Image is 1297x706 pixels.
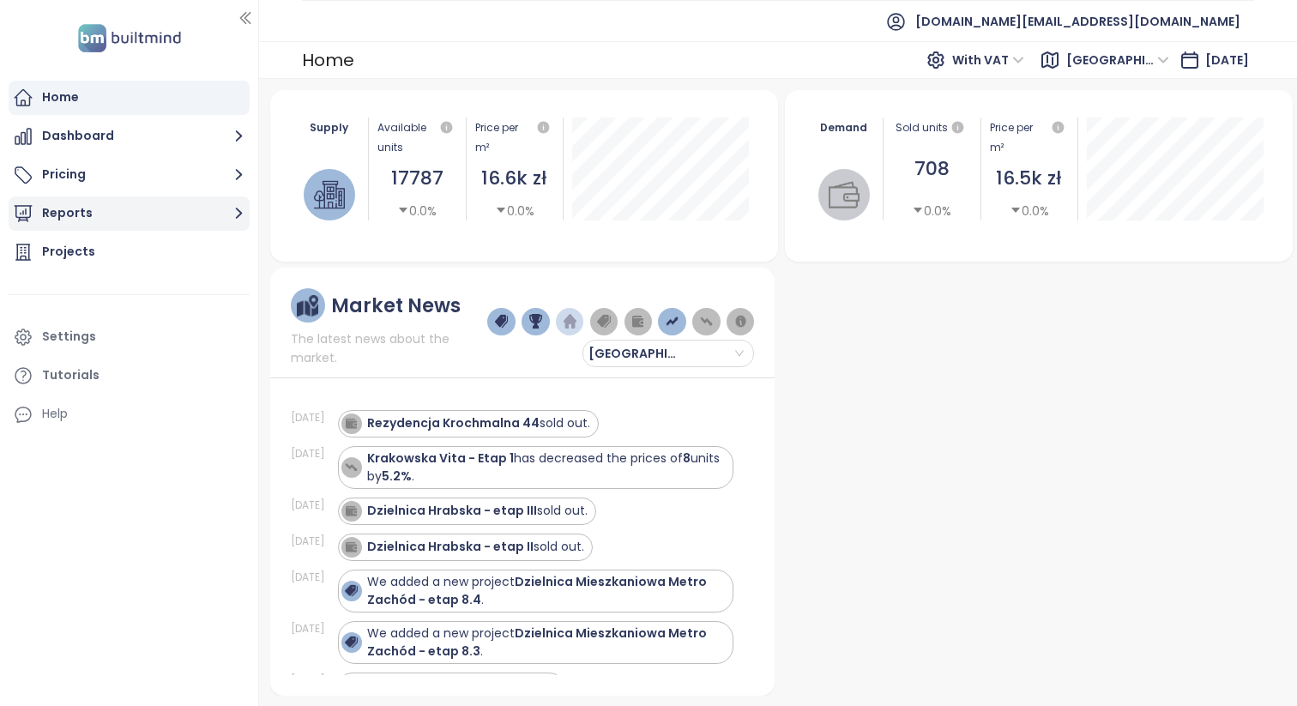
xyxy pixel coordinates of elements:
[367,450,726,486] div: has decreased the prices of units by .
[382,468,412,485] strong: 5.2%
[367,538,584,556] div: sold out.
[631,314,644,329] img: wallet-dark-grey.png
[1010,204,1022,216] span: caret-down
[9,359,250,393] a: Tutorials
[73,21,186,56] img: logo
[331,295,461,317] div: Market News
[9,235,250,269] a: Projects
[892,154,971,184] div: 708
[700,314,713,329] img: price-decreases.png
[367,625,707,660] strong: Dzielnica Mieszkaniowa Metro Zachód - etap 8.3
[367,573,707,608] strong: Dzielnica Mieszkaniowa Metro Zachód - etap 8.4
[367,538,534,555] strong: Dzielnica Hrabska - etap II
[291,570,334,585] div: [DATE]
[42,326,96,347] div: Settings
[734,314,747,329] img: information-circle.png
[291,446,334,462] div: [DATE]
[9,196,250,231] button: Reports
[291,329,488,367] span: The latest news about the market.
[42,87,79,108] div: Home
[291,673,334,688] div: [DATE]
[529,314,542,329] img: trophy-dark-blue.png
[291,621,334,637] div: [DATE]
[367,450,514,467] strong: Krakowska Vita - Etap 1
[42,365,100,386] div: Tutorials
[892,118,971,138] div: Sold units
[377,118,456,157] div: Available units
[829,179,860,210] img: wallet
[495,314,508,329] img: price-tag-dark-blue.png
[367,573,726,609] div: We added a new project .
[345,540,357,552] img: icon
[9,81,250,115] a: Home
[314,179,345,210] img: house
[345,417,357,429] img: icon
[291,498,334,513] div: [DATE]
[9,397,250,431] div: Help
[912,204,924,216] span: caret-down
[397,202,437,220] div: 0.0%
[345,504,357,516] img: icon
[42,241,95,262] div: Projects
[397,204,409,216] span: caret-down
[377,164,456,194] div: 17787
[1205,51,1249,69] span: [DATE]
[990,118,1069,157] div: Price per m²
[475,118,534,157] div: Price per m²
[367,502,537,519] strong: Dzielnica Hrabska - etap III
[9,158,250,192] button: Pricing
[367,414,540,431] strong: Rezydencja Krochmalna 44
[345,584,357,596] img: icon
[666,314,679,329] img: price-increases.png
[990,164,1069,194] div: 16.5k zł
[291,534,334,549] div: [DATE]
[42,403,68,425] div: Help
[495,204,507,216] span: caret-down
[299,118,360,137] div: Supply
[683,450,691,467] strong: 8
[1010,202,1049,220] div: 0.0%
[588,341,691,366] span: Warszawa
[302,45,354,75] div: Home
[345,461,357,473] img: icon
[495,202,534,220] div: 0.0%
[475,164,554,194] div: 16.6k zł
[367,625,726,661] div: We added a new project .
[1066,47,1169,73] span: Warszawa
[291,410,334,425] div: [DATE]
[367,414,590,432] div: sold out.
[597,314,610,329] img: price-tag-grey.png
[814,118,875,137] div: Demand
[345,636,357,648] img: icon
[9,119,250,154] button: Dashboard
[9,320,250,354] a: Settings
[915,1,1240,42] span: [DOMAIN_NAME][EMAIL_ADDRESS][DOMAIN_NAME]
[952,47,1024,73] span: With VAT
[367,502,588,520] div: sold out.
[297,295,318,317] img: ruler
[912,202,951,220] div: 0.0%
[564,314,576,329] img: home-dark-blue.png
